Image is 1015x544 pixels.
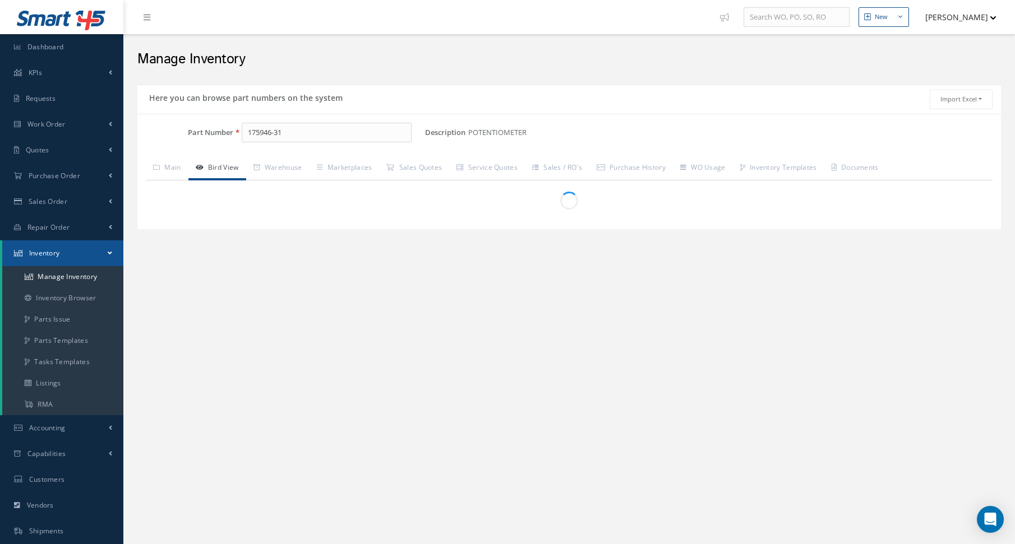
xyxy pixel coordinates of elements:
span: Accounting [29,423,66,433]
a: Listings [2,373,123,394]
button: Import Excel [930,90,993,109]
a: RMA [2,394,123,415]
a: Sales Quotes [379,157,449,180]
div: New [875,12,888,22]
input: Search WO, PO, SO, RO [744,7,850,27]
span: Sales Order [29,197,67,206]
div: Open Intercom Messenger [977,506,1004,533]
h2: Manage Inventory [137,51,1001,68]
span: Dashboard [27,42,64,52]
span: Purchase Order [29,171,80,180]
label: Part Number [137,128,233,137]
a: Documents [824,157,886,180]
a: Manage Inventory [2,266,123,287]
a: Marketplaces [310,157,380,180]
a: Bird View [188,157,246,180]
span: Shipments [29,526,64,536]
button: [PERSON_NAME] [915,6,996,28]
a: Parts Templates [2,330,123,351]
a: Main [146,157,188,180]
span: POTENTIOMETER [468,123,531,143]
label: Description [425,128,465,137]
span: Repair Order [27,222,70,232]
a: WO Usage [673,157,733,180]
span: Inventory [29,248,60,258]
span: Vendors [27,500,54,510]
a: Service Quotes [449,157,525,180]
h5: Here you can browse part numbers on the system [146,90,343,103]
a: Warehouse [246,157,310,180]
a: Purchase History [589,157,673,180]
span: Work Order [27,119,66,129]
a: Sales / RO's [525,157,589,180]
span: Capabilities [27,449,66,458]
a: Inventory Browser [2,287,123,309]
a: Inventory Templates [733,157,824,180]
span: Quotes [26,145,49,155]
a: Inventory [2,240,123,266]
button: New [859,7,909,27]
span: KPIs [29,68,42,77]
span: Customers [29,475,65,484]
a: Tasks Templates [2,351,123,373]
a: Parts Issue [2,309,123,330]
span: Requests [26,94,56,103]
